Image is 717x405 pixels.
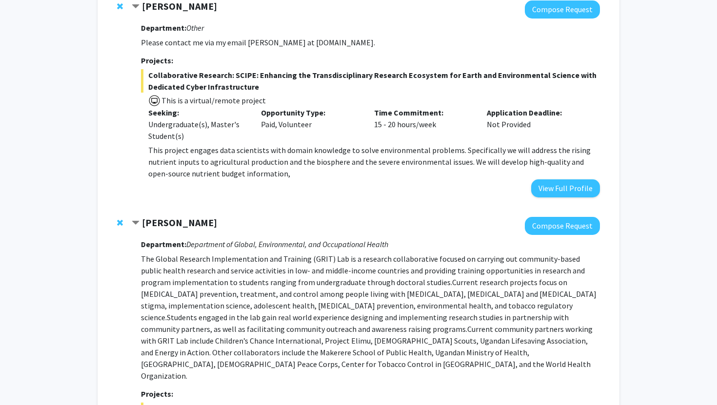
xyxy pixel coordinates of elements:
strong: Projects: [141,389,173,399]
span: Remove Heather Wipfli from bookmarks [117,219,123,227]
i: Department of Global, Environmental, and Occupational Health [186,239,388,249]
p: Opportunity Type: [261,107,359,118]
button: Compose Request to Heather Wipfli [525,217,600,235]
p: Seeking: [148,107,247,118]
strong: Department: [141,239,186,249]
span: Current research projects focus on [MEDICAL_DATA] prevention, treatment, and control among people... [141,277,597,322]
span: Students engaged in the lab gain real world experience designing and implementing research studie... [141,312,569,334]
span: Current community partners working with GRIT Lab include Children’s Chance International, Project... [141,324,593,381]
p: Please contact me via my email [PERSON_NAME] at [DOMAIN_NAME]. [141,37,600,48]
p: The Global Research Implementation and Training (GRIT) Lab is a research collaborative focused on... [141,253,600,382]
strong: [PERSON_NAME] [142,216,217,229]
span: This is a virtual/remote project [160,96,266,105]
strong: Department: [141,23,186,33]
i: Other [186,23,204,33]
span: Remove Dong Liang from bookmarks [117,2,123,10]
div: 15 - 20 hours/week [367,107,480,142]
span: Contract Dong Liang Bookmark [132,3,139,11]
p: Application Deadline: [487,107,585,118]
p: This project engages data scientists with domain knowledge to solve environmental problems. Speci... [148,144,600,179]
button: View Full Profile [531,179,600,197]
span: Collaborative Research: SCIPE: Enhancing the Transdisciplinary Research Ecosystem for Earth and E... [141,69,600,93]
p: Time Commitment: [374,107,473,118]
button: Compose Request to Dong Liang [525,0,600,19]
div: Undergraduate(s), Master's Student(s) [148,118,247,142]
div: Not Provided [479,107,593,142]
strong: Projects: [141,56,173,65]
iframe: Chat [7,361,41,398]
div: Paid, Volunteer [254,107,367,142]
span: Contract Heather Wipfli Bookmark [132,219,139,227]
